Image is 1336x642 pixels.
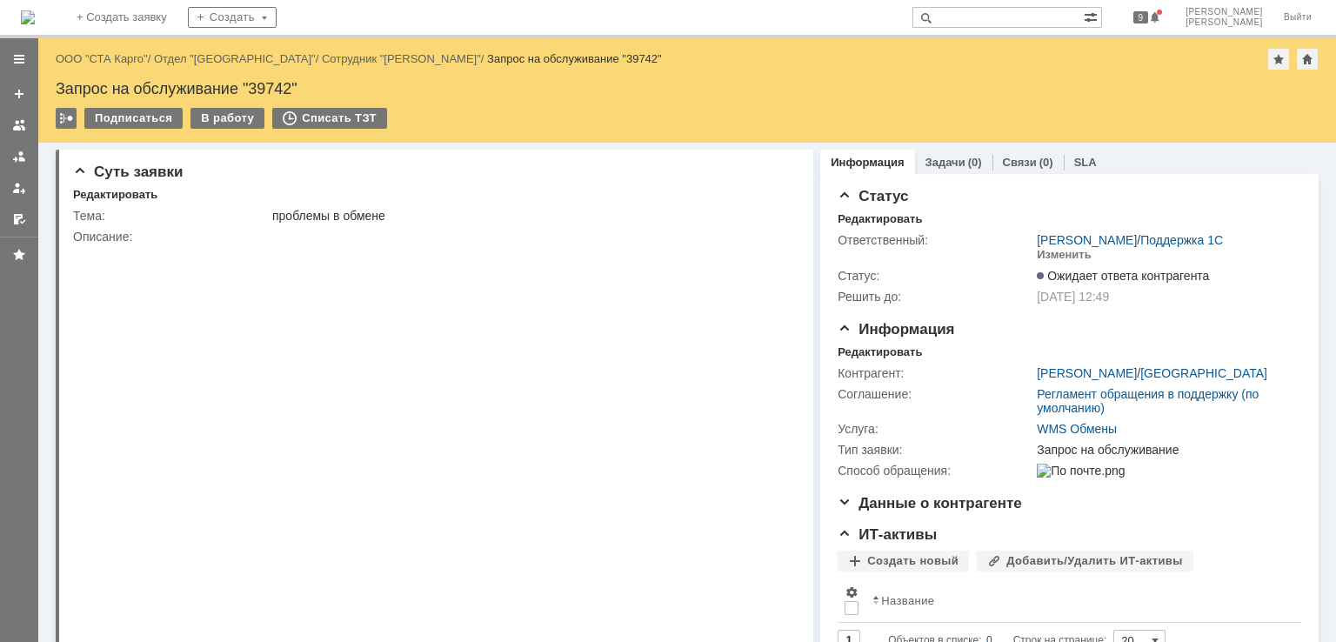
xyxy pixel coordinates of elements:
[838,233,1033,247] div: Ответственный:
[881,594,934,607] div: Название
[322,52,487,65] div: /
[1039,156,1053,169] div: (0)
[831,156,904,169] a: Информация
[1140,366,1267,380] a: [GEOGRAPHIC_DATA]
[5,174,33,202] a: Мои заявки
[1140,233,1223,247] a: Поддержка 1С
[1186,7,1263,17] span: [PERSON_NAME]
[73,188,157,202] div: Редактировать
[1074,156,1097,169] a: SLA
[1037,366,1267,380] div: /
[487,52,662,65] div: Запрос на обслуживание "39742"
[838,464,1033,478] div: Способ обращения:
[865,578,1287,623] th: Название
[56,80,1319,97] div: Запрос на обслуживание "39742"
[73,230,792,244] div: Описание:
[5,111,33,139] a: Заявки на командах
[838,212,922,226] div: Редактировать
[188,7,277,28] div: Создать
[154,52,316,65] a: Отдел "[GEOGRAPHIC_DATA]"
[73,164,183,180] span: Суть заявки
[1037,269,1209,283] span: Ожидает ответа контрагента
[838,526,937,543] span: ИТ-активы
[5,205,33,233] a: Мои согласования
[838,269,1033,283] div: Статус:
[56,108,77,129] div: Работа с массовостью
[1084,8,1101,24] span: Расширенный поиск
[73,209,269,223] div: Тема:
[838,422,1033,436] div: Услуга:
[1297,49,1318,70] div: Сделать домашней страницей
[1268,49,1289,70] div: Добавить в избранное
[154,52,322,65] div: /
[1133,11,1149,23] span: 9
[1037,233,1223,247] div: /
[272,209,789,223] div: проблемы в обмене
[838,387,1033,401] div: Соглашение:
[1037,366,1137,380] a: [PERSON_NAME]
[1037,248,1092,262] div: Изменить
[845,585,858,599] span: Настройки
[1037,443,1293,457] div: Запрос на обслуживание
[21,10,35,24] a: Перейти на домашнюю страницу
[322,52,481,65] a: Сотрудник "[PERSON_NAME]"
[1037,290,1109,304] span: [DATE] 12:49
[968,156,982,169] div: (0)
[838,443,1033,457] div: Тип заявки:
[838,188,908,204] span: Статус
[838,321,954,338] span: Информация
[838,345,922,359] div: Редактировать
[838,366,1033,380] div: Контрагент:
[5,80,33,108] a: Создать заявку
[1037,387,1259,415] a: Регламент обращения в поддержку (по умолчанию)
[5,143,33,171] a: Заявки в моей ответственности
[56,52,148,65] a: ООО "СТА Карго"
[925,156,965,169] a: Задачи
[1037,233,1137,247] a: [PERSON_NAME]
[1037,422,1117,436] a: WMS Обмены
[838,290,1033,304] div: Решить до:
[1037,464,1125,478] img: По почте.png
[1186,17,1263,28] span: [PERSON_NAME]
[56,52,154,65] div: /
[21,10,35,24] img: logo
[1003,156,1037,169] a: Связи
[838,495,1022,512] span: Данные о контрагенте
